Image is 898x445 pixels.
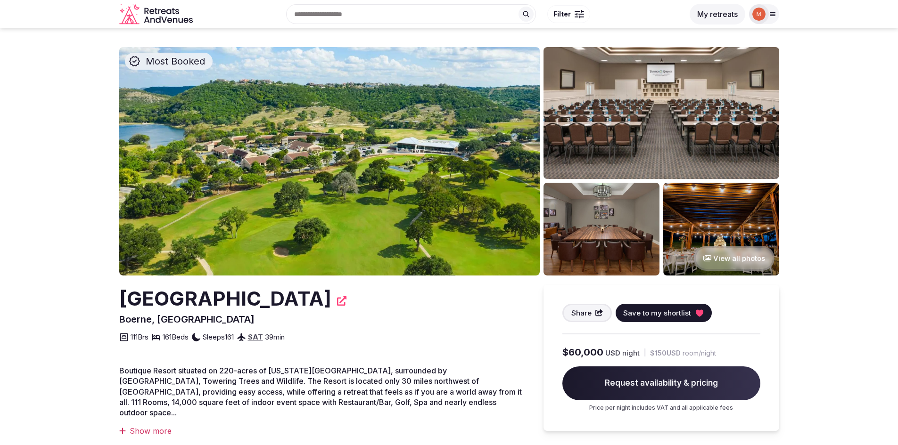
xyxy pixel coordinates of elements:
span: Boutique Resort situated on 220-acres of [US_STATE][GEOGRAPHIC_DATA], surrounded by [GEOGRAPHIC_D... [119,366,522,418]
button: Save to my shortlist [616,304,712,322]
span: Boerne, [GEOGRAPHIC_DATA] [119,314,255,325]
img: Venue gallery photo [544,47,779,179]
div: | [643,348,646,357]
span: Most Booked [142,55,209,68]
span: Save to my shortlist [623,308,691,318]
a: My retreats [690,9,745,19]
span: Request availability & pricing [562,366,760,400]
h2: [GEOGRAPHIC_DATA] [119,285,331,313]
span: Filter [553,9,571,19]
div: Most Booked [125,53,213,70]
span: $60,000 [562,346,603,359]
a: Visit the homepage [119,4,195,25]
div: Show more [119,426,525,436]
span: 39 min [265,332,285,342]
button: My retreats [690,4,745,24]
img: marit.lloyd [752,8,766,21]
img: Venue cover photo [119,47,540,275]
p: Price per night includes VAT and all applicable fees [562,404,760,412]
button: Share [562,304,612,322]
span: room/night [683,348,716,358]
span: USD [605,348,620,358]
svg: Retreats and Venues company logo [119,4,195,25]
button: Filter [547,5,590,23]
span: Sleeps 161 [203,332,234,342]
a: SAT [248,332,263,341]
span: 111 Brs [131,332,148,342]
span: Share [571,308,592,318]
span: night [622,348,640,358]
button: View all photos [694,246,774,271]
span: $150 USD [650,348,681,358]
img: Venue gallery photo [544,183,659,275]
img: Venue gallery photo [663,183,779,275]
span: 161 Beds [163,332,189,342]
